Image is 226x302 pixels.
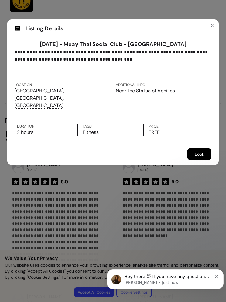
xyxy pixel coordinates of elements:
p: 2 hours [17,129,77,136]
button: Close [208,21,217,30]
label: Price [149,124,209,129]
span: Listing Details [26,24,63,33]
label: Tags [83,124,143,129]
h1: [DATE] - Muay Thai Social Club - [15,40,211,48]
label: Location [15,82,111,87]
p: Near the Statue of Achilles [116,87,212,95]
label: Duration [17,124,77,129]
p: Fitness [83,129,143,136]
p: FREE [149,129,209,136]
label: Additional Info [116,82,212,87]
iframe: Intercom notifications message [104,257,226,299]
button: Book [187,148,211,160]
